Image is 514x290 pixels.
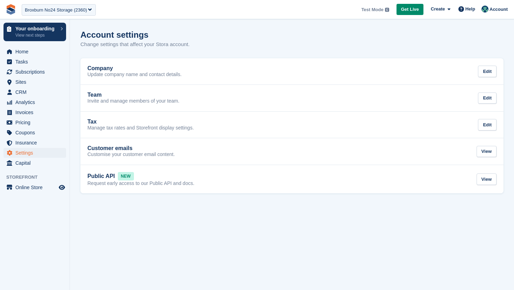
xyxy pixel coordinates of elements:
[3,87,66,97] a: menu
[80,58,504,85] a: Company Update company name and contact details. Edit
[3,148,66,158] a: menu
[3,183,66,192] a: menu
[477,146,497,157] div: View
[15,118,57,127] span: Pricing
[15,77,57,87] span: Sites
[87,151,175,158] p: Customise your customer email content.
[478,119,497,131] div: Edit
[87,92,102,98] h2: Team
[15,87,57,97] span: CRM
[87,98,179,104] p: Invite and manage members of your team.
[87,173,115,179] h2: Public API
[361,6,383,13] span: Test Mode
[80,112,504,138] a: Tax Manage tax rates and Storefront display settings. Edit
[80,138,504,165] a: Customer emails Customise your customer email content. View
[15,138,57,148] span: Insurance
[80,30,149,39] h1: Account settings
[80,165,504,194] a: Public API NEW Request early access to our Public API and docs. View
[431,6,445,13] span: Create
[478,92,497,104] div: Edit
[87,119,97,125] h2: Tax
[15,26,57,31] p: Your onboarding
[3,77,66,87] a: menu
[6,4,16,15] img: stora-icon-8386f47178a22dfd0bd8f6a31ec36ba5ce8667c1dd55bd0f319d3a0aa187defe.svg
[3,118,66,127] a: menu
[3,97,66,107] a: menu
[15,97,57,107] span: Analytics
[3,57,66,67] a: menu
[385,8,389,12] img: icon-info-grey-7440780725fd019a000dd9b08b2336e03edf1995a4989e88bcd33f0948082b44.svg
[3,23,66,41] a: Your onboarding View next steps
[15,158,57,168] span: Capital
[25,7,87,14] div: Broxburn No24 Storage (2360)
[15,128,57,137] span: Coupons
[15,32,57,38] p: View next steps
[15,57,57,67] span: Tasks
[3,67,66,77] a: menu
[15,67,57,77] span: Subscriptions
[3,128,66,137] a: menu
[3,158,66,168] a: menu
[87,72,181,78] p: Update company name and contact details.
[87,145,133,151] h2: Customer emails
[87,180,194,187] p: Request early access to our Public API and docs.
[80,40,190,49] p: Change settings that affect your Stora account.
[3,47,66,57] a: menu
[6,174,70,181] span: Storefront
[490,6,508,13] span: Account
[58,183,66,192] a: Preview store
[87,65,113,72] h2: Company
[80,85,504,111] a: Team Invite and manage members of your team. Edit
[465,6,475,13] span: Help
[15,183,57,192] span: Online Store
[478,66,497,77] div: Edit
[15,47,57,57] span: Home
[3,138,66,148] a: menu
[15,107,57,117] span: Invoices
[87,125,194,131] p: Manage tax rates and Storefront display settings.
[118,172,134,180] span: NEW
[3,107,66,117] a: menu
[15,148,57,158] span: Settings
[481,6,488,13] img: Jennifer Ofodile
[401,6,419,13] span: Get Live
[477,173,497,185] div: View
[397,4,423,15] a: Get Live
